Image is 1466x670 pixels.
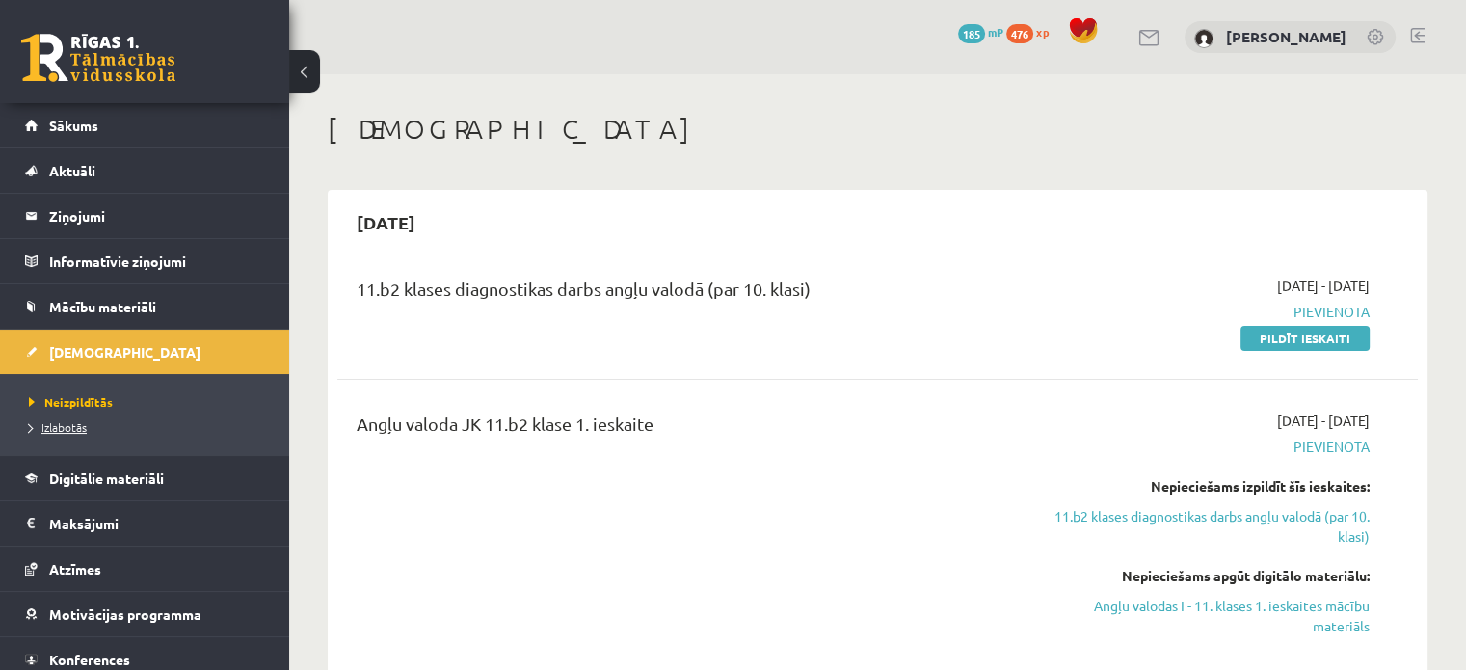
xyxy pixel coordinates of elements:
[25,194,265,238] a: Ziņojumi
[25,284,265,329] a: Mācību materiāli
[958,24,985,43] span: 185
[49,239,265,283] legend: Informatīvie ziņojumi
[958,24,1003,40] a: 185 mP
[1226,27,1346,46] a: [PERSON_NAME]
[1277,411,1370,431] span: [DATE] - [DATE]
[49,194,265,238] legend: Ziņojumi
[1052,476,1370,496] div: Nepieciešams izpildīt šīs ieskaites:
[21,34,175,82] a: Rīgas 1. Tālmācības vidusskola
[357,411,1023,446] div: Angļu valoda JK 11.b2 klase 1. ieskaite
[1006,24,1033,43] span: 476
[1194,29,1213,48] img: Arnolds Mikuličs
[1052,302,1370,322] span: Pievienota
[25,103,265,147] a: Sākums
[25,456,265,500] a: Digitālie materiāli
[49,298,156,315] span: Mācību materiāli
[1052,596,1370,636] a: Angļu valodas I - 11. klases 1. ieskaites mācību materiāls
[49,605,201,623] span: Motivācijas programma
[29,419,87,435] span: Izlabotās
[1277,276,1370,296] span: [DATE] - [DATE]
[25,330,265,374] a: [DEMOGRAPHIC_DATA]
[49,162,95,179] span: Aktuāli
[49,343,200,361] span: [DEMOGRAPHIC_DATA]
[328,113,1427,146] h1: [DEMOGRAPHIC_DATA]
[988,24,1003,40] span: mP
[337,200,435,245] h2: [DATE]
[1240,326,1370,351] a: Pildīt ieskaiti
[49,560,101,577] span: Atzīmes
[25,547,265,591] a: Atzīmes
[1052,566,1370,586] div: Nepieciešams apgūt digitālo materiālu:
[29,418,270,436] a: Izlabotās
[1052,437,1370,457] span: Pievienota
[1052,506,1370,547] a: 11.b2 klases diagnostikas darbs angļu valodā (par 10. klasi)
[25,148,265,193] a: Aktuāli
[49,651,130,668] span: Konferences
[49,501,265,546] legend: Maksājumi
[25,239,265,283] a: Informatīvie ziņojumi
[49,117,98,134] span: Sākums
[29,394,113,410] span: Neizpildītās
[25,501,265,546] a: Maksājumi
[49,469,164,487] span: Digitālie materiāli
[1006,24,1058,40] a: 476 xp
[1036,24,1049,40] span: xp
[357,276,1023,311] div: 11.b2 klases diagnostikas darbs angļu valodā (par 10. klasi)
[25,592,265,636] a: Motivācijas programma
[29,393,270,411] a: Neizpildītās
